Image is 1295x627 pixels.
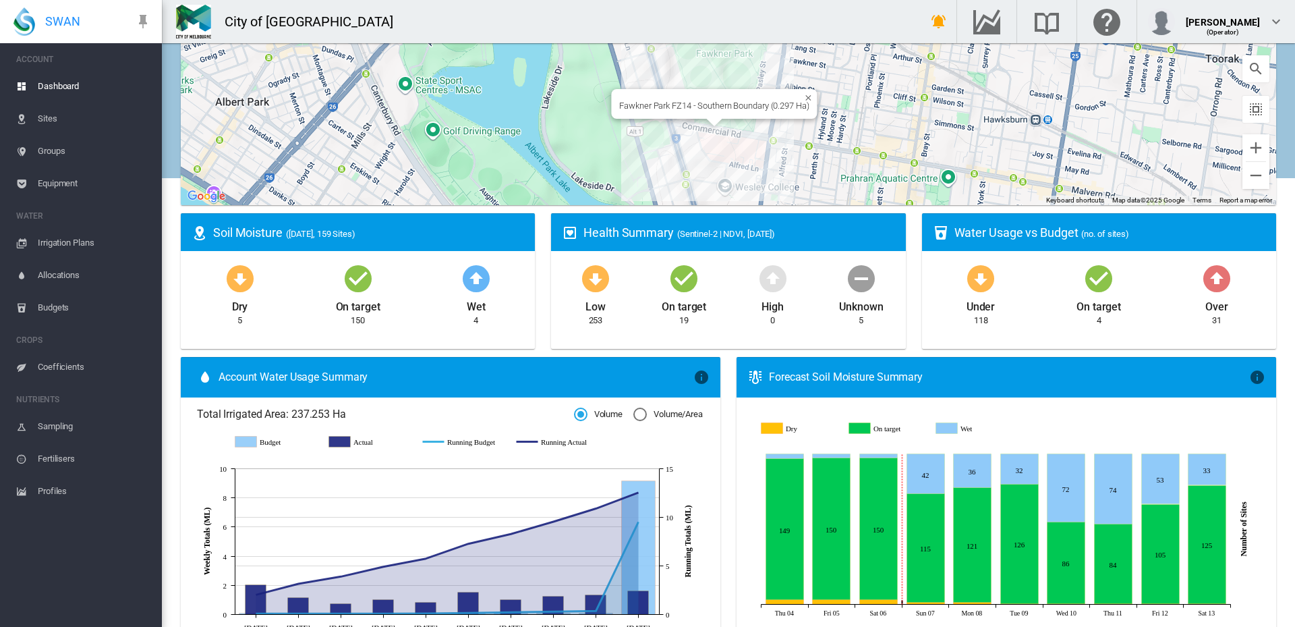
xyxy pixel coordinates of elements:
[967,294,996,315] div: Under
[574,408,623,421] md-radio-button: Volume
[223,611,227,619] tspan: 0
[1152,609,1168,617] tspan: Fri 12
[508,609,513,615] circle: Running Budget Aug 16 0.23
[622,481,656,614] g: Budget Sep 6 9.16
[38,475,151,508] span: Profiles
[351,315,365,327] div: 150
[13,7,35,36] img: SWAN-Landscape-Logo-Colour-drop.png
[769,370,1249,385] div: Forecast Soil Moisture Summary
[38,70,151,103] span: Dashboard
[38,103,151,135] span: Sites
[1242,55,1269,82] button: icon-magnify
[1188,454,1226,485] g: Wet Sep 13, 2025 33
[585,294,606,315] div: Low
[219,370,693,385] span: Account Water Usage Summary
[38,259,151,292] span: Allocations
[1094,524,1132,604] g: On target Sep 11, 2025 84
[562,225,578,241] md-icon: icon-heart-box-outline
[380,564,386,569] circle: Running Actual Jul 26 4.91
[1076,294,1121,315] div: On target
[1047,522,1085,604] g: On target Sep 10, 2025 86
[16,49,151,70] span: ACCOUNT
[460,262,492,294] md-icon: icon-arrow-up-bold-circle
[761,294,784,315] div: High
[1188,486,1226,604] g: On target Sep 13, 2025 125
[219,465,227,473] tspan: 10
[1148,8,1175,35] img: profile.jpg
[1249,369,1265,385] md-icon: icon-information
[16,205,151,227] span: WATER
[954,224,1265,241] div: Water Usage vs Budget
[176,5,211,38] img: Z
[693,369,710,385] md-icon: icon-information
[1047,454,1085,522] g: Wet Sep 10, 2025 72
[1239,501,1248,556] tspan: Number of Sites
[925,8,952,35] button: icon-bell-ring
[961,609,982,617] tspan: Mon 08
[237,315,242,327] div: 5
[812,458,850,600] g: On target Sep 05, 2025 150
[232,294,248,315] div: Dry
[184,188,229,205] a: Open this area in Google Maps (opens a new window)
[800,89,809,99] button: Close
[192,225,208,241] md-icon: icon-map-marker-radius
[1248,61,1264,77] md-icon: icon-magnify
[859,458,897,600] g: On target Sep 06, 2025 150
[550,609,556,614] circle: Running Budget Aug 23 0.29
[579,262,612,294] md-icon: icon-arrow-down-bold-circle
[223,523,227,531] tspan: 6
[683,505,693,577] tspan: Running Totals (ML)
[38,410,151,443] span: Sampling
[329,436,409,448] g: Actual
[38,227,151,259] span: Irrigation Plans
[224,262,256,294] md-icon: icon-arrow-down-bold-circle
[619,101,809,111] div: Fawkner Park FZ14 - Southern Boundary (0.297 Ha)
[38,135,151,167] span: Groups
[295,580,301,586] circle: Running Actual Jul 12 3.16
[677,229,775,239] span: (Sentinel-2 | NDVI, [DATE])
[1094,454,1132,524] g: Wet Sep 11, 2025 74
[965,262,997,294] md-icon: icon-arrow-down-bold-circle
[628,591,649,614] g: Actual Sep 6 1.63
[869,609,886,617] tspan: Sat 06
[906,454,944,494] g: Wet Sep 07, 2025 42
[1000,454,1038,485] g: Wet Sep 09, 2025 32
[906,494,944,603] g: On target Sep 07, 2025 115
[197,369,213,385] md-icon: icon-water
[223,553,227,561] tspan: 4
[589,315,603,327] div: 253
[1031,13,1063,30] md-icon: Search the knowledge base
[253,611,258,616] circle: Running Budget Jul 5 0.08
[931,13,947,30] md-icon: icon-bell-ring
[845,262,877,294] md-icon: icon-minus-circle
[1010,609,1028,617] tspan: Tue 09
[423,436,503,448] g: Running Budget
[974,315,988,327] div: 118
[812,454,850,458] g: Wet Sep 05, 2025 4
[839,294,883,315] div: Unknown
[953,603,991,605] g: Dry Sep 08, 2025 2
[766,600,803,605] g: Dry Sep 04, 2025 5
[933,225,949,241] md-icon: icon-cup-water
[766,459,803,600] g: On target Sep 04, 2025 149
[633,408,703,421] md-radio-button: Volume/Area
[38,292,151,324] span: Budgets
[213,224,524,241] div: Soil Moisture
[380,611,386,616] circle: Running Budget Jul 26 0.08
[770,315,775,327] div: 0
[766,454,803,459] g: Wet Sep 04, 2025 5
[1219,196,1272,204] a: Report a map error
[295,611,301,616] circle: Running Budget Jul 12 0.08
[246,584,266,614] g: Actual Jul 5 2.02
[223,494,227,502] tspan: 8
[184,188,229,205] img: Google
[1242,162,1269,189] button: Zoom out
[593,506,598,511] circle: Running Actual Aug 30 10.9
[859,315,863,327] div: 5
[1112,196,1184,204] span: Map data ©2025 Google
[338,574,343,579] circle: Running Actual Jul 19 3.9
[1056,609,1076,617] tspan: Wed 10
[849,422,926,435] g: On target
[225,12,406,31] div: City of [GEOGRAPHIC_DATA]
[824,609,840,617] tspan: Fri 05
